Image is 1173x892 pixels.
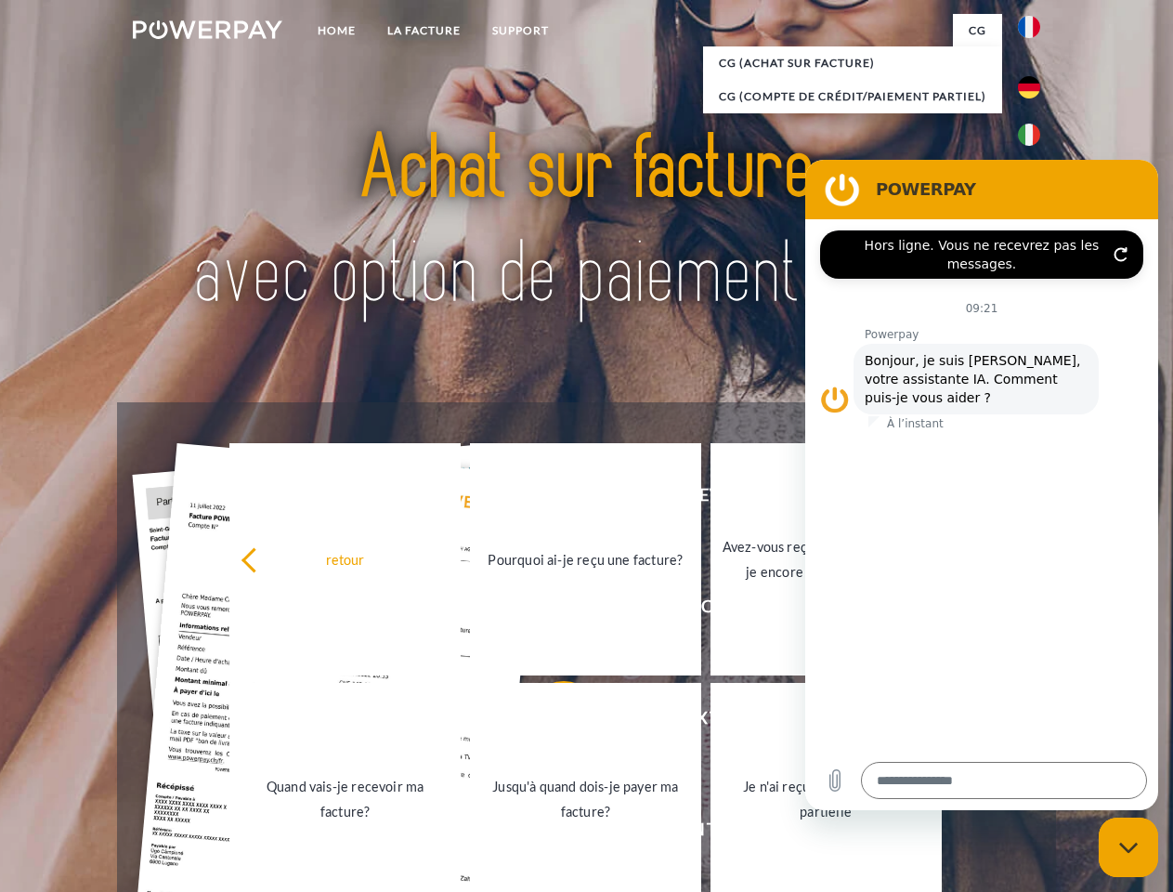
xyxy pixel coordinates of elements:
[481,546,690,571] div: Pourquoi ai-je reçu une facture?
[1018,76,1040,98] img: de
[371,14,476,47] a: LA FACTURE
[805,160,1158,810] iframe: Fenêtre de messagerie
[710,443,942,676] a: Avez-vous reçu mes paiements, ai-je encore un solde ouvert?
[1018,16,1040,38] img: fr
[177,89,996,356] img: title-powerpay_fr.svg
[953,14,1002,47] a: CG
[703,80,1002,113] a: CG (Compte de crédit/paiement partiel)
[481,774,690,824] div: Jusqu'à quand dois-je payer ma facture?
[133,20,282,39] img: logo-powerpay-white.svg
[241,546,450,571] div: retour
[703,46,1002,80] a: CG (achat sur facture)
[1099,818,1158,877] iframe: Bouton de lancement de la fenêtre de messagerie, conversation en cours
[1018,124,1040,146] img: it
[722,534,931,584] div: Avez-vous reçu mes paiements, ai-je encore un solde ouvert?
[476,14,565,47] a: Support
[722,774,931,824] div: Je n'ai reçu qu'une livraison partielle
[241,774,450,824] div: Quand vais-je recevoir ma facture?
[302,14,371,47] a: Home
